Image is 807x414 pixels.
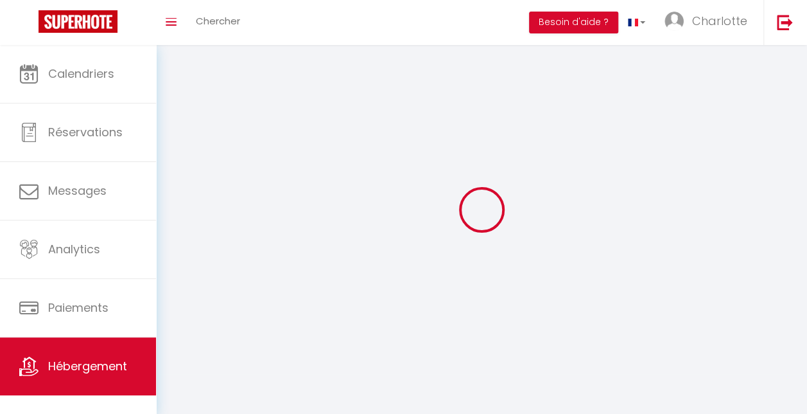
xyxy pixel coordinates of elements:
[48,241,100,257] span: Analytics
[664,12,684,31] img: ...
[692,13,747,29] span: Charlotte
[777,14,793,30] img: logout
[10,5,49,44] button: Ouvrir le widget de chat LiveChat
[48,300,108,316] span: Paiements
[529,12,618,33] button: Besoin d'aide ?
[48,358,127,374] span: Hébergement
[39,10,117,33] img: Super Booking
[48,124,123,140] span: Réservations
[48,183,107,199] span: Messages
[48,66,114,82] span: Calendriers
[196,14,240,28] span: Chercher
